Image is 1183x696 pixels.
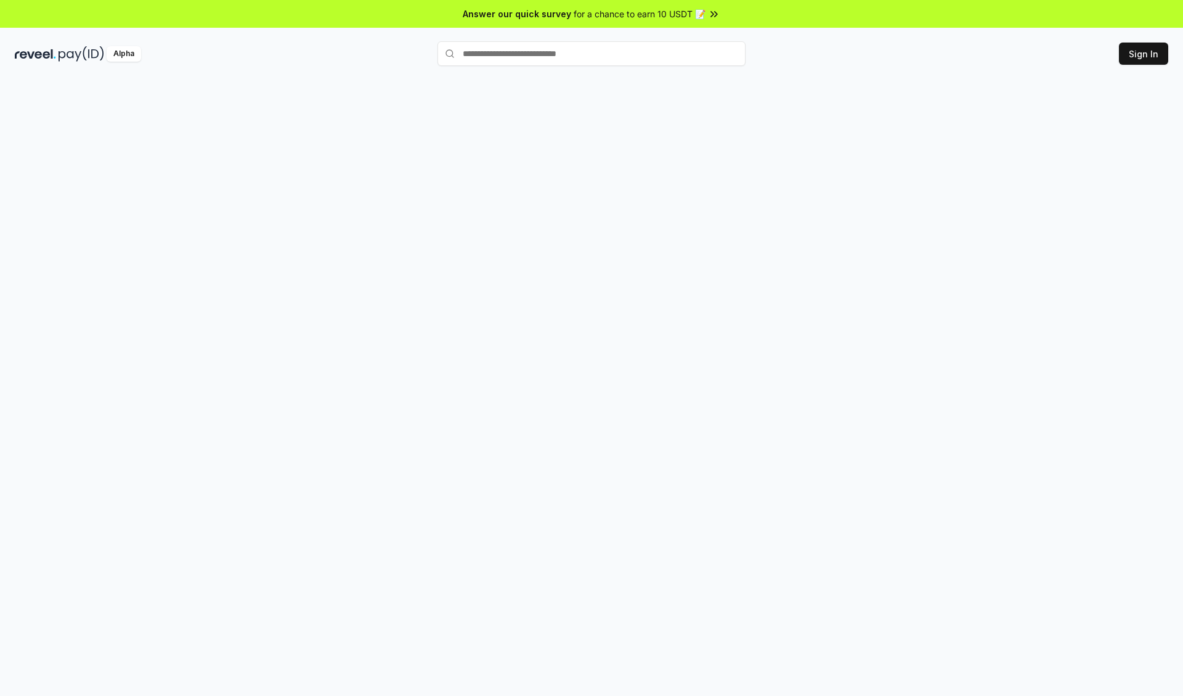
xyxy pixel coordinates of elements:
img: pay_id [59,46,104,62]
img: reveel_dark [15,46,56,62]
span: for a chance to earn 10 USDT 📝 [574,7,705,20]
span: Answer our quick survey [463,7,571,20]
button: Sign In [1119,43,1168,65]
div: Alpha [107,46,141,62]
